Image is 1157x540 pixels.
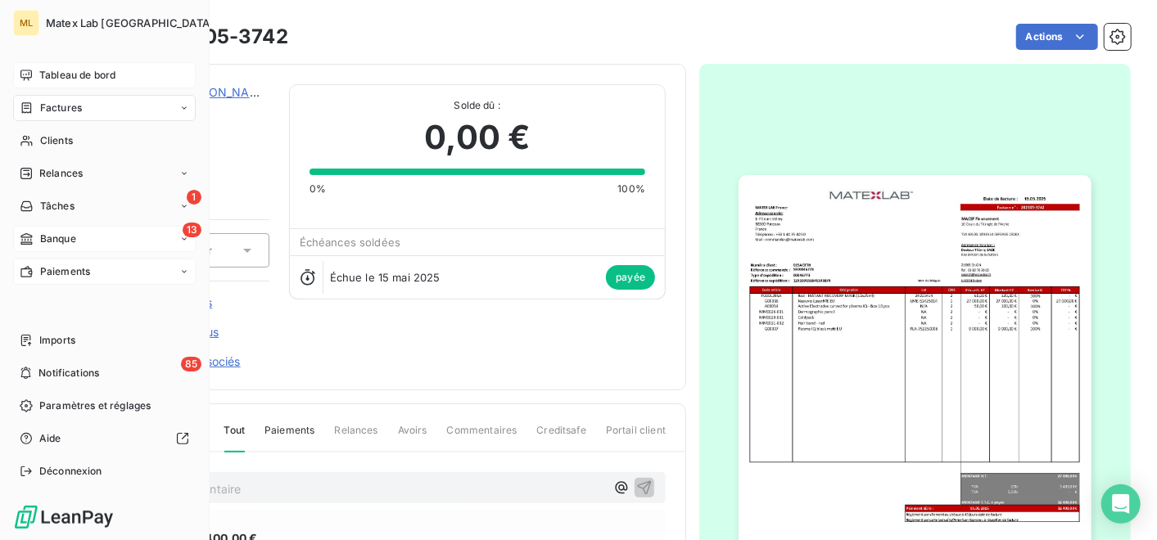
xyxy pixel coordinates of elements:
h3: 202505-3742 [153,22,288,52]
span: Portail client [606,423,666,451]
span: 1 [187,190,201,205]
span: Creditsafe [536,423,586,451]
span: Paiements [264,423,314,451]
span: Déconnexion [39,464,102,479]
span: 13 [183,223,201,237]
span: Tout [224,423,246,452]
div: Open Intercom Messenger [1101,484,1141,524]
span: Relances [39,166,83,181]
span: Notifications [38,366,99,380]
a: Aide [13,425,196,452]
span: Clients [40,133,73,148]
div: ML [13,10,39,36]
span: Échéances soldées [300,236,401,249]
span: Relances [334,423,377,451]
span: Imports [39,333,75,348]
span: Échue le 15 mai 2025 [330,271,441,284]
span: Banque [40,232,76,246]
span: Paiements [40,264,90,279]
span: Commentaires [447,423,517,451]
span: 0,00 € [424,113,530,162]
span: Solde dû : [310,98,645,113]
span: 0% [310,182,326,196]
span: Factures [40,101,82,115]
span: Tableau de bord [39,68,115,83]
span: Paramètres et réglages [39,398,151,413]
span: Avoirs [398,423,427,451]
span: payée [606,265,655,290]
button: Actions [1016,24,1098,50]
span: 85 [181,357,201,371]
span: Matex Lab [GEOGRAPHIC_DATA] [46,16,214,29]
span: Aide [39,431,61,446]
span: 100% [617,182,645,196]
span: Tâches [40,199,75,214]
img: Logo LeanPay [13,504,115,530]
